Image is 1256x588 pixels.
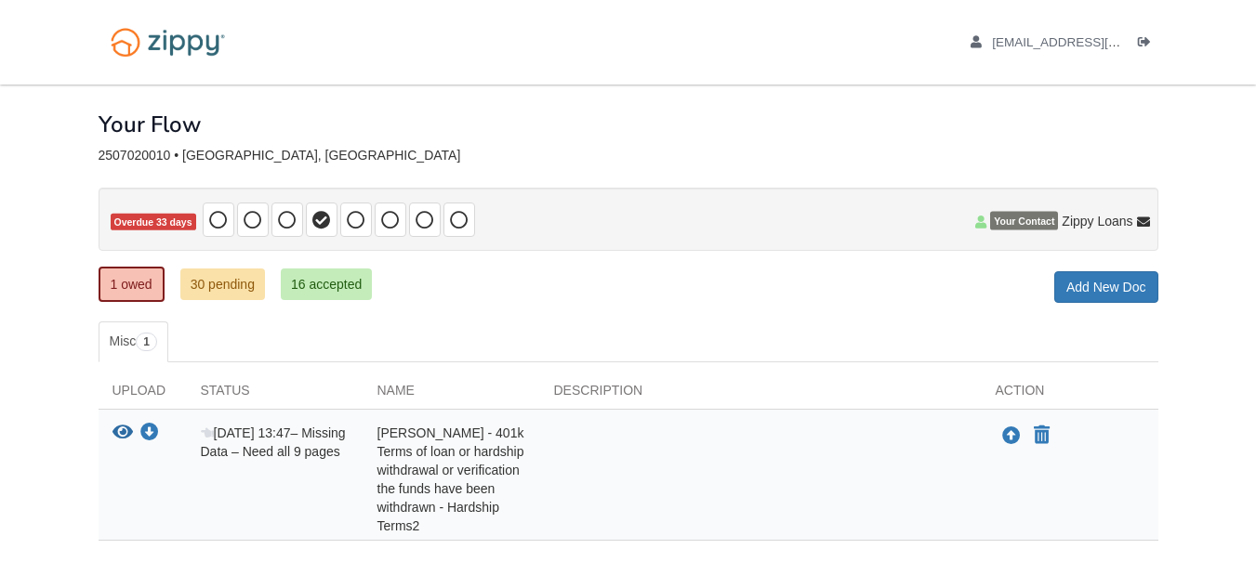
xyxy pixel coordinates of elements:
[281,268,372,300] a: 16 accepted
[136,333,157,351] span: 1
[140,426,159,441] a: Download Disheeka Barrett - 401k Terms of loan or hardship withdrawal or verification the funds h...
[982,381,1158,409] div: Action
[187,424,364,535] div: – Missing Data – Need all 9 pages
[990,212,1058,230] span: Your Contact
[99,112,201,137] h1: Your Flow
[1054,271,1158,303] a: Add New Doc
[1062,212,1132,230] span: Zippy Loans
[540,381,982,409] div: Description
[99,321,168,362] a: Misc
[1138,35,1158,54] a: Log out
[364,381,540,409] div: Name
[187,381,364,409] div: Status
[112,424,133,443] button: View Disheeka Barrett - 401k Terms of loan or hardship withdrawal or verification the funds have ...
[992,35,1205,49] span: disheekabarrett@gmail.com
[377,425,524,533] span: [PERSON_NAME] - 401k Terms of loan or hardship withdrawal or verification the funds have been wit...
[111,214,196,231] span: Overdue 33 days
[99,19,237,66] img: Logo
[1032,425,1051,447] button: Declare Disheeka Barrett - 401k Terms of loan or hardship withdrawal or verification the funds ha...
[99,267,165,302] a: 1 owed
[971,35,1206,54] a: edit profile
[180,268,265,300] a: 30 pending
[99,148,1158,163] div: 2507020010 • [GEOGRAPHIC_DATA], [GEOGRAPHIC_DATA]
[1000,424,1023,448] button: Upload Disheeka Barrett - 401k Terms of loan or hardship withdrawal or verification the funds hav...
[99,381,187,409] div: Upload
[201,425,291,440] span: [DATE] 13:47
